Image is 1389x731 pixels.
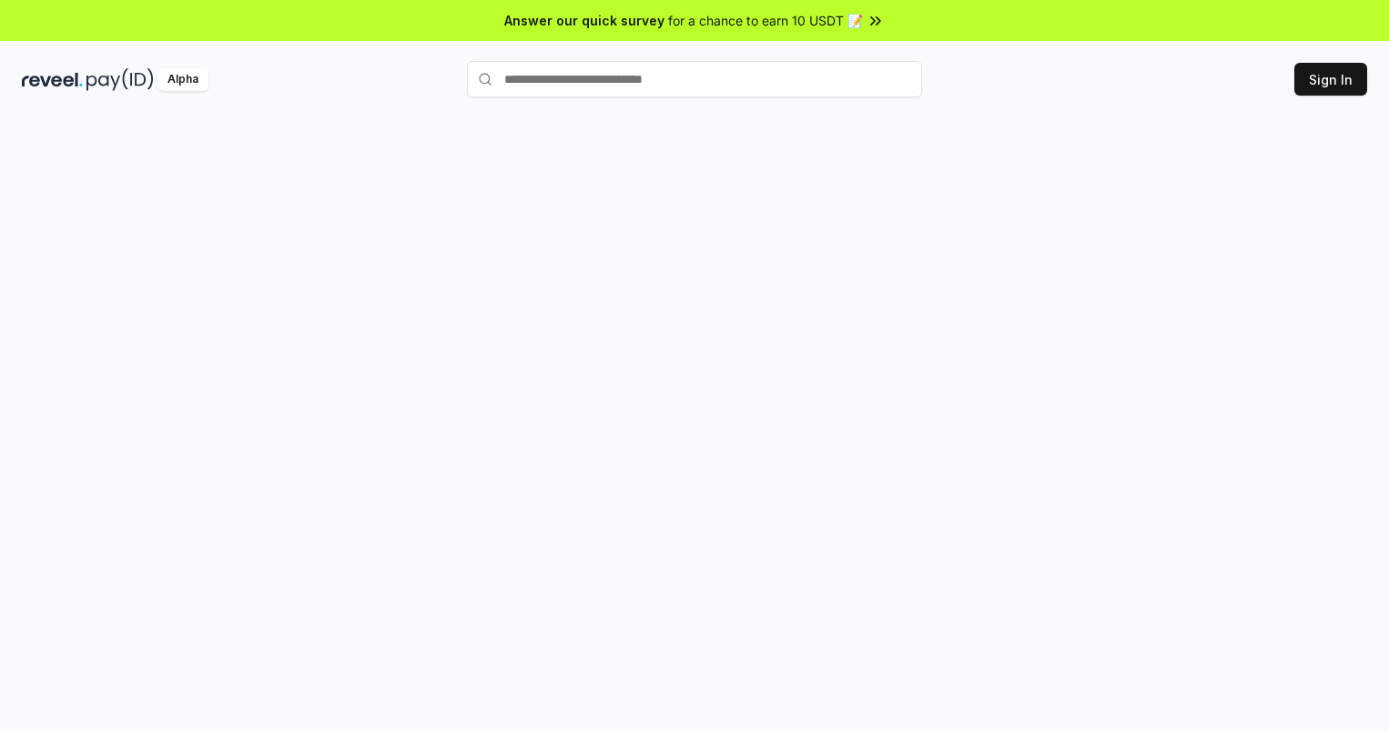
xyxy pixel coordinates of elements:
img: reveel_dark [22,68,83,91]
span: for a chance to earn 10 USDT 📝 [668,11,863,30]
img: pay_id [86,68,154,91]
span: Answer our quick survey [504,11,664,30]
div: Alpha [157,68,208,91]
button: Sign In [1294,63,1367,96]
